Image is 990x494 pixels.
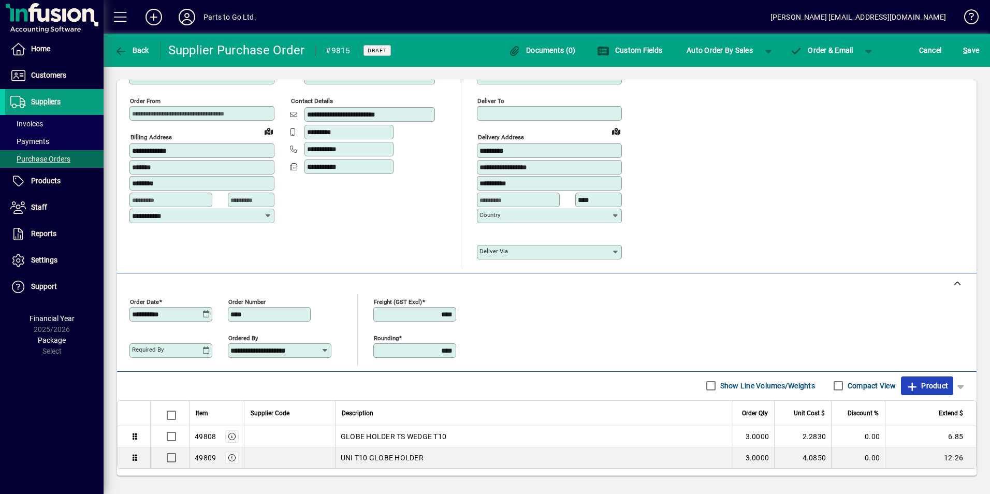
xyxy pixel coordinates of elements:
[5,133,104,150] a: Payments
[31,97,61,106] span: Suppliers
[31,45,50,53] span: Home
[733,447,774,468] td: 3.0000
[10,137,49,146] span: Payments
[251,408,289,419] span: Supplier Code
[774,447,831,468] td: 4.0850
[5,221,104,247] a: Reports
[508,46,576,54] span: Documents (0)
[130,298,159,305] mat-label: Order date
[831,447,885,468] td: 0.00
[31,71,66,79] span: Customers
[506,41,578,60] button: Documents (0)
[5,115,104,133] a: Invoices
[31,203,47,211] span: Staff
[130,97,161,105] mat-label: Order from
[341,453,424,463] span: UNI T10 GLOBE HOLDER
[963,46,967,54] span: S
[479,211,500,219] mat-label: Country
[477,97,504,105] mat-label: Deliver To
[901,376,953,395] button: Product
[104,41,161,60] app-page-header-button: Back
[848,408,879,419] span: Discount %
[960,41,982,60] button: Save
[785,41,858,60] button: Order & Email
[742,408,768,419] span: Order Qty
[368,47,387,54] span: Draft
[114,46,149,54] span: Back
[846,381,896,391] label: Compact View
[31,282,57,290] span: Support
[341,431,446,442] span: GLOBE HOLDER TS WEDGE T10
[112,41,152,60] button: Back
[885,426,976,447] td: 6.85
[939,408,963,419] span: Extend $
[594,41,665,60] button: Custom Fields
[5,150,104,168] a: Purchase Orders
[5,36,104,62] a: Home
[196,408,208,419] span: Item
[31,177,61,185] span: Products
[5,195,104,221] a: Staff
[919,42,942,59] span: Cancel
[168,42,305,59] div: Supplier Purchase Order
[790,46,853,54] span: Order & Email
[342,408,373,419] span: Description
[5,274,104,300] a: Support
[228,298,266,305] mat-label: Order number
[170,8,203,26] button: Profile
[374,298,422,305] mat-label: Freight (GST excl)
[597,46,662,54] span: Custom Fields
[5,248,104,273] a: Settings
[906,377,948,394] span: Product
[5,168,104,194] a: Products
[374,334,399,341] mat-label: Rounding
[831,426,885,447] td: 0.00
[203,9,256,25] div: Parts to Go Ltd.
[963,42,979,59] span: ave
[718,381,815,391] label: Show Line Volumes/Weights
[260,123,277,139] a: View on map
[608,123,624,139] a: View on map
[681,41,758,60] button: Auto Order By Sales
[132,346,164,353] mat-label: Required by
[733,426,774,447] td: 3.0000
[326,42,350,59] div: #9815
[687,42,753,59] span: Auto Order By Sales
[31,256,57,264] span: Settings
[956,2,977,36] a: Knowledge Base
[195,431,216,442] div: 49808
[774,426,831,447] td: 2.2830
[479,248,508,255] mat-label: Deliver via
[31,229,56,238] span: Reports
[38,336,66,344] span: Package
[10,120,43,128] span: Invoices
[5,63,104,89] a: Customers
[794,408,825,419] span: Unit Cost $
[195,453,216,463] div: 49809
[770,9,946,25] div: [PERSON_NAME] [EMAIL_ADDRESS][DOMAIN_NAME]
[30,314,75,323] span: Financial Year
[885,447,976,468] td: 12.26
[137,8,170,26] button: Add
[916,41,944,60] button: Cancel
[10,155,70,163] span: Purchase Orders
[228,334,258,341] mat-label: Ordered by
